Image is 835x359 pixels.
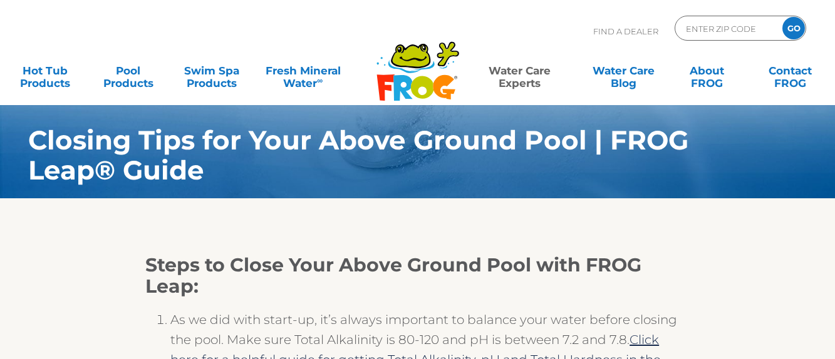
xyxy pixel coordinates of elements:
[262,58,343,83] a: Fresh MineralWater∞
[28,125,744,185] h1: Closing Tips for Your Above Ground Pool | FROG Leap® Guide
[757,58,822,83] a: ContactFROG
[467,58,573,83] a: Water CareExperts
[96,58,160,83] a: PoolProducts
[370,25,466,101] img: Frog Products Logo
[13,58,77,83] a: Hot TubProducts
[317,76,323,85] sup: ∞
[591,58,656,83] a: Water CareBlog
[675,58,739,83] a: AboutFROG
[593,16,658,47] p: Find A Dealer
[145,253,641,298] strong: Steps to Close Your Above Ground Pool with FROG Leap:
[179,58,244,83] a: Swim SpaProducts
[782,17,805,39] input: GO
